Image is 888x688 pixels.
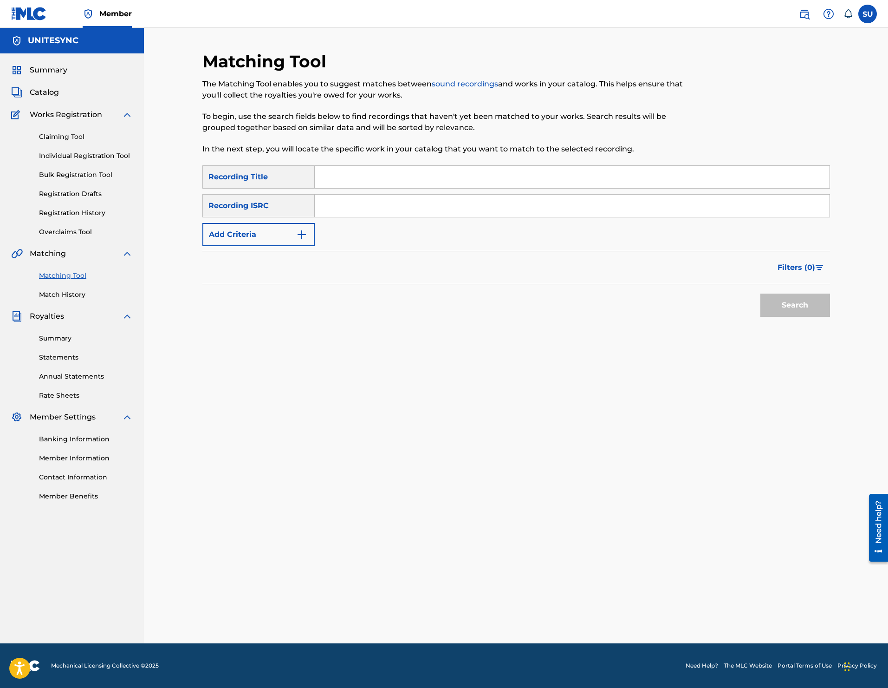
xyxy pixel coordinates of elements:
[39,391,133,400] a: Rate Sheets
[39,334,133,343] a: Summary
[858,5,877,23] div: User Menu
[39,170,133,180] a: Bulk Registration Tool
[799,8,810,20] img: search
[837,662,877,670] a: Privacy Policy
[39,227,133,237] a: Overclaims Tool
[39,453,133,463] a: Member Information
[39,491,133,501] a: Member Benefits
[30,65,67,76] span: Summary
[202,79,686,101] p: The Matching Tool enables you to suggest matches between and works in your catalog. This helps en...
[202,51,331,72] h2: Matching Tool
[122,248,133,259] img: expand
[51,662,159,670] span: Mechanical Licensing Collective © 2025
[842,643,888,688] iframe: Chat Widget
[30,311,64,322] span: Royalties
[83,8,94,20] img: Top Rightsholder
[11,65,22,76] img: Summary
[432,79,498,88] a: sound recordings
[122,311,133,322] img: expand
[30,87,59,98] span: Catalog
[772,256,830,279] button: Filters (0)
[823,8,834,20] img: help
[795,5,814,23] a: Public Search
[39,189,133,199] a: Registration Drafts
[11,7,47,20] img: MLC Logo
[28,35,78,46] h5: UNITESYNC
[11,660,40,671] img: logo
[778,262,815,273] span: Filters ( 0 )
[30,248,66,259] span: Matching
[122,412,133,423] img: expand
[202,111,686,133] p: To begin, use the search fields below to find recordings that haven't yet been matched to your wo...
[843,9,853,19] div: Notifications
[11,109,23,120] img: Works Registration
[816,265,823,270] img: filter
[202,144,686,155] p: In the next step, you will locate the specific work in your catalog that you want to match to the...
[39,434,133,444] a: Banking Information
[39,290,133,300] a: Match History
[30,109,102,120] span: Works Registration
[11,311,22,322] img: Royalties
[99,8,132,19] span: Member
[11,87,59,98] a: CatalogCatalog
[686,662,718,670] a: Need Help?
[11,35,22,46] img: Accounts
[11,87,22,98] img: Catalog
[202,223,315,246] button: Add Criteria
[39,208,133,218] a: Registration History
[778,662,832,670] a: Portal Terms of Use
[11,412,22,423] img: Member Settings
[30,412,96,423] span: Member Settings
[39,472,133,482] a: Contact Information
[844,653,850,681] div: Přetáhnout
[39,372,133,381] a: Annual Statements
[724,662,772,670] a: The MLC Website
[819,5,838,23] div: Help
[11,65,67,76] a: SummarySummary
[862,490,888,565] iframe: Resource Center
[39,132,133,142] a: Claiming Tool
[202,165,830,321] form: Search Form
[39,151,133,161] a: Individual Registration Tool
[39,353,133,362] a: Statements
[11,248,23,259] img: Matching
[39,271,133,281] a: Matching Tool
[122,109,133,120] img: expand
[296,229,307,240] img: 9d2ae6d4665cec9f34b9.svg
[842,643,888,688] div: Widget pro chat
